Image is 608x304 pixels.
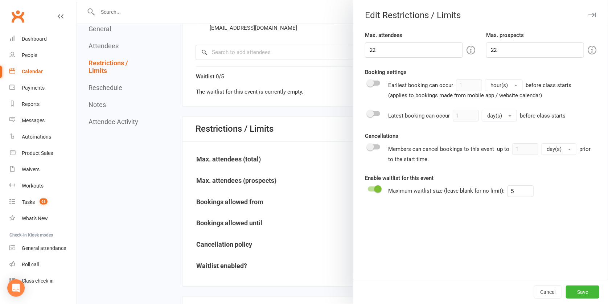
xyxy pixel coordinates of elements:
[365,68,407,77] label: Booking settings
[22,245,66,251] div: General attendance
[9,129,77,145] a: Automations
[497,143,576,155] div: up to
[388,79,571,100] div: Earliest booking can occur
[9,210,77,227] a: What's New
[22,183,44,189] div: Workouts
[9,178,77,194] a: Workouts
[9,96,77,112] a: Reports
[534,285,562,299] button: Cancel
[22,118,45,123] div: Messages
[22,36,47,42] div: Dashboard
[9,7,27,25] a: Clubworx
[520,112,566,119] span: before class starts
[566,285,599,299] button: Save
[490,82,508,89] span: hour(s)
[353,10,608,20] div: Edit Restrictions / Limits
[9,273,77,289] a: Class kiosk mode
[22,167,40,172] div: Waivers
[22,150,53,156] div: Product Sales
[22,69,43,74] div: Calendar
[22,262,39,267] div: Roll call
[22,101,40,107] div: Reports
[388,185,545,197] div: Maximum waitlist size (leave blank for no limit):
[22,215,48,221] div: What's New
[485,79,523,91] button: hour(s)
[22,199,35,205] div: Tasks
[9,161,77,178] a: Waivers
[9,240,77,256] a: General attendance kiosk mode
[9,63,77,80] a: Calendar
[541,143,576,155] button: day(s)
[7,279,25,297] div: Open Intercom Messenger
[22,52,37,58] div: People
[487,112,502,119] span: day(s)
[22,278,54,284] div: Class check-in
[486,31,524,40] label: Max. prospects
[365,31,402,40] label: Max. attendees
[9,31,77,47] a: Dashboard
[9,256,77,273] a: Roll call
[547,146,562,152] span: day(s)
[22,85,45,91] div: Payments
[482,110,517,122] button: day(s)
[22,134,51,140] div: Automations
[365,132,398,140] label: Cancellations
[9,47,77,63] a: People
[9,112,77,129] a: Messages
[9,194,77,210] a: Tasks 93
[365,174,434,182] label: Enable waitlist for this event
[388,110,566,122] div: Latest booking can occur
[388,143,596,164] div: Members can cancel bookings to this event
[9,145,77,161] a: Product Sales
[9,80,77,96] a: Payments
[40,198,48,205] span: 93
